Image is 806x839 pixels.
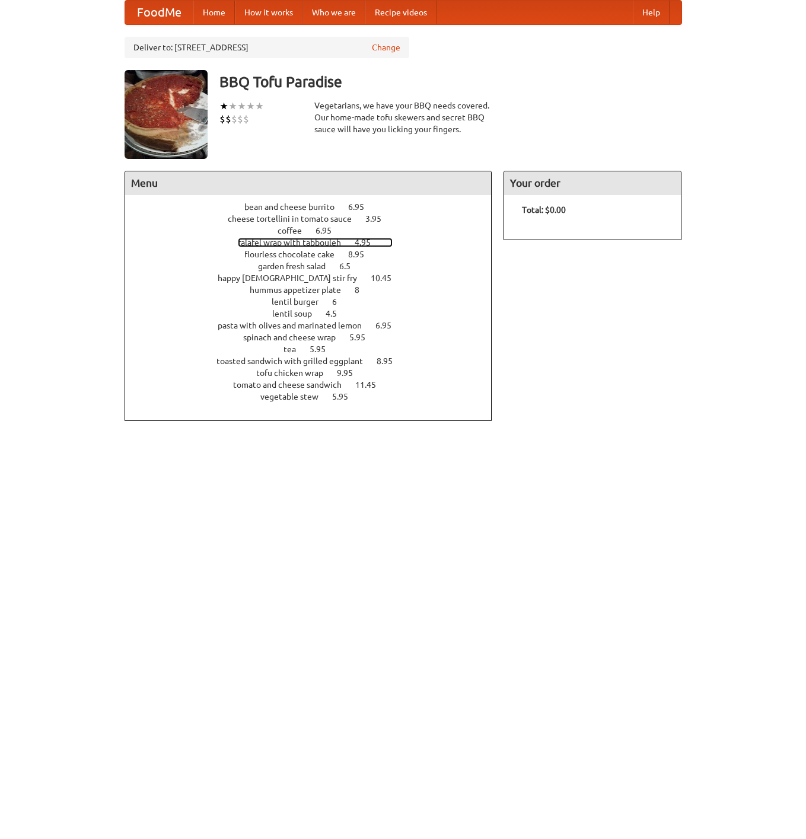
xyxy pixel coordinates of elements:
li: ★ [219,100,228,113]
span: tofu chicken wrap [256,368,335,378]
a: lentil soup 4.5 [272,309,359,318]
span: flourless chocolate cake [244,250,346,259]
a: vegetable stew 5.95 [260,392,370,401]
a: How it works [235,1,302,24]
span: lentil soup [272,309,324,318]
a: lentil burger 6 [272,297,359,307]
div: Vegetarians, we have your BBQ needs covered. Our home-made tofu skewers and secret BBQ sauce will... [314,100,492,135]
a: spinach and cheese wrap 5.95 [243,333,387,342]
span: 8.95 [377,356,404,366]
a: Help [633,1,670,24]
span: cheese tortellini in tomato sauce [228,214,364,224]
span: 6.95 [375,321,403,330]
span: 6.95 [316,226,343,235]
span: 10.45 [371,273,403,283]
li: $ [219,113,225,126]
a: tomato and cheese sandwich 11.45 [233,380,398,390]
span: hummus appetizer plate [250,285,353,295]
a: cheese tortellini in tomato sauce 3.95 [228,214,403,224]
img: angular.jpg [125,70,208,159]
span: 5.95 [310,344,337,354]
a: Recipe videos [365,1,437,24]
a: toasted sandwich with grilled eggplant 8.95 [216,356,415,366]
a: Change [372,42,400,53]
span: 4.5 [326,309,349,318]
a: tofu chicken wrap 9.95 [256,368,375,378]
a: bean and cheese burrito 6.95 [244,202,386,212]
h4: Your order [504,171,681,195]
span: 6.5 [339,261,362,271]
li: $ [231,113,237,126]
a: happy [DEMOGRAPHIC_DATA] stir fry 10.45 [218,273,413,283]
a: hummus appetizer plate 8 [250,285,381,295]
b: Total: $0.00 [522,205,566,215]
span: bean and cheese burrito [244,202,346,212]
h3: BBQ Tofu Paradise [219,70,682,94]
div: Deliver to: [STREET_ADDRESS] [125,37,409,58]
span: 11.45 [355,380,388,390]
span: vegetable stew [260,392,330,401]
li: ★ [228,100,237,113]
span: 5.95 [332,392,360,401]
span: toasted sandwich with grilled eggplant [216,356,375,366]
span: spinach and cheese wrap [243,333,348,342]
span: lentil burger [272,297,330,307]
li: ★ [237,100,246,113]
li: $ [237,113,243,126]
span: 8.95 [348,250,376,259]
span: coffee [278,226,314,235]
span: 3.95 [365,214,393,224]
span: 8 [355,285,371,295]
a: flourless chocolate cake 8.95 [244,250,386,259]
li: ★ [246,100,255,113]
a: FoodMe [125,1,193,24]
span: falafel wrap with tabbouleh [238,238,353,247]
span: 9.95 [337,368,365,378]
a: falafel wrap with tabbouleh 4.95 [238,238,393,247]
h4: Menu [125,171,492,195]
a: Who we are [302,1,365,24]
li: ★ [255,100,264,113]
a: tea 5.95 [283,344,348,354]
span: garden fresh salad [258,261,337,271]
a: pasta with olives and marinated lemon 6.95 [218,321,413,330]
span: 5.95 [349,333,377,342]
a: garden fresh salad 6.5 [258,261,372,271]
li: $ [225,113,231,126]
span: tomato and cheese sandwich [233,380,353,390]
span: 6.95 [348,202,376,212]
span: 4.95 [355,238,383,247]
span: happy [DEMOGRAPHIC_DATA] stir fry [218,273,369,283]
li: $ [243,113,249,126]
a: Home [193,1,235,24]
a: coffee 6.95 [278,226,353,235]
span: tea [283,344,308,354]
span: 6 [332,297,349,307]
span: pasta with olives and marinated lemon [218,321,374,330]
